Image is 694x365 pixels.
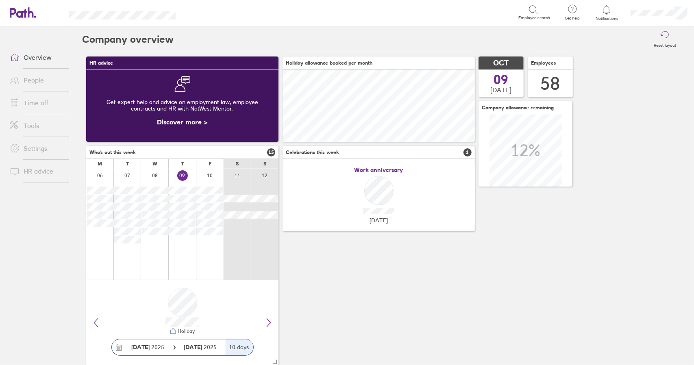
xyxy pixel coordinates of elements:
span: 15 [267,148,275,156]
a: Settings [3,140,69,156]
span: Employee search [518,15,550,20]
div: F [209,161,211,167]
h2: Company overview [82,26,174,52]
button: Reset layout [649,26,681,52]
strong: [DATE] [184,343,204,351]
div: 10 days [225,339,253,355]
span: 1 [463,148,472,156]
span: [DATE] [491,86,512,93]
span: Employees [531,60,556,66]
div: T [126,161,129,167]
div: Search [198,9,218,16]
div: S [263,161,266,167]
label: Reset layout [649,41,681,48]
a: Discover more > [157,118,208,126]
a: People [3,72,69,88]
span: Celebrations this week [286,150,339,155]
a: Time off [3,95,69,111]
strong: [DATE] [132,343,150,351]
span: Work anniversary [355,167,403,173]
a: HR advice [3,163,69,179]
span: 2025 [132,344,165,350]
span: Company allowance remaining [482,105,554,111]
div: 58 [541,73,560,94]
span: Holiday allowance booked per month [286,60,372,66]
div: T [181,161,184,167]
a: Tools [3,117,69,134]
div: M [98,161,102,167]
div: S [236,161,239,167]
span: Get help [559,16,585,21]
div: Get expert help and advice on employment law, employee contracts and HR with NatWest Mentor. [93,92,272,118]
span: 2025 [184,344,217,350]
span: 09 [494,73,509,86]
div: Holiday [176,328,195,334]
a: Notifications [594,4,620,21]
div: W [152,161,157,167]
span: OCT [494,59,509,67]
span: Notifications [594,16,620,21]
a: Overview [3,49,69,65]
span: Who's out this week [89,150,136,155]
span: HR advice [89,60,113,66]
span: [DATE] [370,217,388,224]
